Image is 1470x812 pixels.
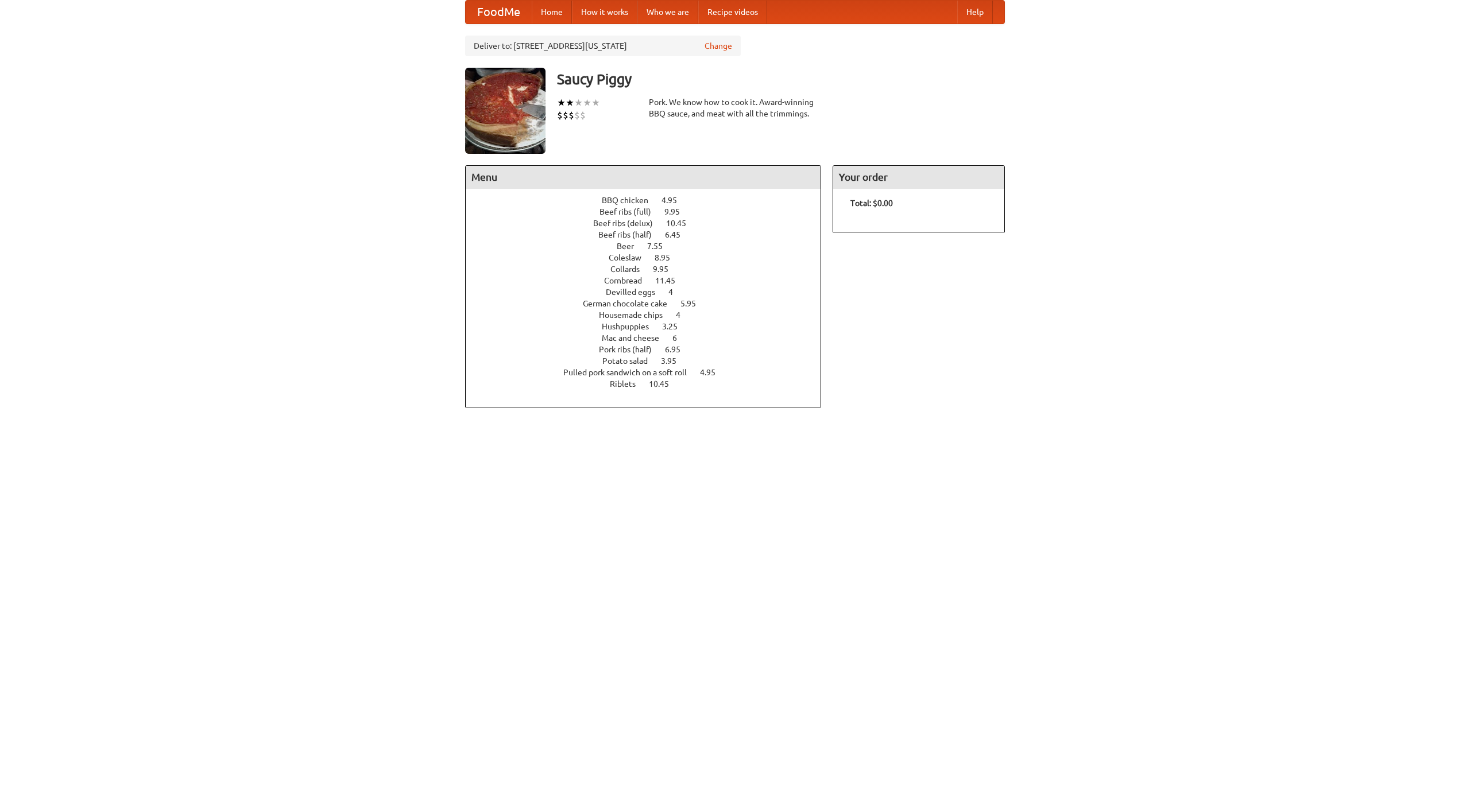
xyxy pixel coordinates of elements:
a: Riblets 10.45 [610,379,690,388]
span: 4.95 [700,368,727,377]
span: Beer [617,242,645,251]
a: Help [957,1,993,24]
span: 10.45 [666,219,698,228]
span: 8.95 [655,253,682,262]
span: 3.95 [661,356,688,366]
span: Riblets [610,379,647,388]
li: ★ [574,96,583,109]
a: BBQ chicken 4.95 [602,196,698,205]
span: Beef ribs (full) [599,207,663,216]
a: Recipe videos [698,1,767,24]
span: Beef ribs (delux) [593,219,664,228]
li: $ [568,109,574,122]
a: German chocolate cake 5.95 [583,299,717,308]
a: Pulled pork sandwich on a soft roll 4.95 [563,368,737,377]
h4: Your order [833,166,1004,189]
div: Pork. We know how to cook it. Award-winning BBQ sauce, and meat with all the trimmings. [649,96,821,119]
img: angular.jpg [465,68,546,154]
li: ★ [557,96,566,109]
span: Housemade chips [599,310,674,320]
li: ★ [583,96,591,109]
a: Beef ribs (full) 9.95 [599,207,701,216]
span: 3.25 [662,322,689,331]
li: ★ [591,96,600,109]
a: Potato salad 3.95 [602,356,698,366]
span: 4 [676,310,692,320]
span: 5.95 [680,299,707,308]
span: BBQ chicken [602,196,660,205]
span: Potato salad [602,356,659,366]
a: Pork ribs (half) 6.95 [599,345,702,354]
a: Home [532,1,572,24]
span: Coleslaw [609,253,653,262]
span: Cornbread [604,276,653,285]
a: Cornbread 11.45 [604,276,697,285]
span: 6.95 [665,345,692,354]
span: 6.45 [665,230,692,239]
a: How it works [572,1,637,24]
li: $ [580,109,586,122]
li: ★ [566,96,574,109]
h4: Menu [466,166,821,189]
a: Collards 9.95 [610,265,690,274]
a: Beef ribs (half) 6.45 [598,230,702,239]
span: Pork ribs (half) [599,345,663,354]
span: 4 [668,287,684,297]
span: 9.95 [664,207,691,216]
span: 9.95 [653,265,680,274]
a: Change [705,40,732,52]
b: Total: $0.00 [850,199,893,208]
a: Beef ribs (delux) 10.45 [593,219,707,228]
a: Devilled eggs 4 [606,287,694,297]
span: Devilled eggs [606,287,667,297]
span: Pulled pork sandwich on a soft roll [563,368,698,377]
h3: Saucy Piggy [557,68,1005,91]
span: Hushpuppies [602,322,660,331]
li: $ [574,109,580,122]
span: 7.55 [647,242,674,251]
span: 6 [672,333,688,343]
span: 10.45 [649,379,680,388]
li: $ [557,109,563,122]
span: Mac and cheese [602,333,671,343]
div: Deliver to: [STREET_ADDRESS][US_STATE] [465,36,741,56]
span: 4.95 [661,196,688,205]
li: $ [563,109,568,122]
span: 11.45 [655,276,687,285]
a: Coleslaw 8.95 [609,253,691,262]
a: Mac and cheese 6 [602,333,698,343]
span: German chocolate cake [583,299,679,308]
span: Collards [610,265,651,274]
a: FoodMe [466,1,532,24]
a: Hushpuppies 3.25 [602,322,699,331]
span: Beef ribs (half) [598,230,663,239]
a: Who we are [637,1,698,24]
a: Housemade chips 4 [599,310,702,320]
a: Beer 7.55 [617,242,684,251]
